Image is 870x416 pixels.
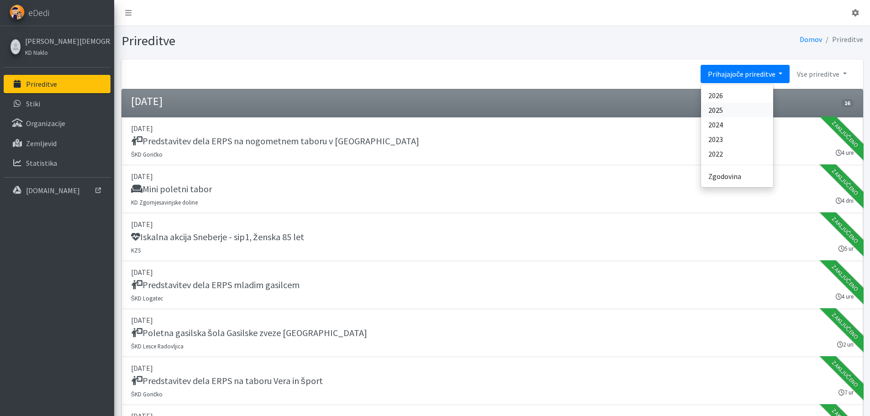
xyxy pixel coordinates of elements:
[701,147,773,161] a: 2022
[131,136,419,147] h5: Predstavitev dela ERPS na nogometnem taboru v [GEOGRAPHIC_DATA]
[121,165,863,213] a: [DATE] Mini poletni tabor KD Zgornjesavinjske doline 4 dni Zaključeno
[131,219,854,230] p: [DATE]
[121,357,863,405] a: [DATE] Predstavitev dela ERPS na taboru Vera in šport ŠKD Goričko 7 ur Zaključeno
[4,75,111,93] a: Prireditve
[800,35,822,44] a: Domov
[131,184,212,195] h5: Mini poletni tabor
[131,342,184,350] small: ŠKD Lesce Radovljica
[131,279,300,290] h5: Predstavitev dela ERPS mladim gasilcem
[25,36,108,47] a: [PERSON_NAME][DEMOGRAPHIC_DATA]
[4,114,111,132] a: Organizacije
[26,79,57,89] p: Prireditve
[131,151,163,158] small: ŠKD Goričko
[701,117,773,132] a: 2024
[4,181,111,200] a: [DOMAIN_NAME]
[4,134,111,153] a: Zemljevid
[25,47,108,58] a: KD Naklo
[131,295,163,302] small: ŠKD Logatec
[131,123,854,134] p: [DATE]
[131,315,854,326] p: [DATE]
[26,99,40,108] p: Stiki
[131,327,367,338] h5: Poletna gasilska šola Gasilske zveze [GEOGRAPHIC_DATA]
[701,132,773,147] a: 2023
[790,65,854,83] a: Vse prireditve
[4,154,111,172] a: Statistika
[26,139,57,148] p: Zemljevid
[841,99,853,107] span: 16
[121,33,489,49] h1: Prireditve
[121,309,863,357] a: [DATE] Poletna gasilska šola Gasilske zveze [GEOGRAPHIC_DATA] ŠKD Lesce Radovljica 2 uri Zaključeno
[28,6,49,20] span: eDedi
[701,169,773,184] a: Zgodovina
[701,103,773,117] a: 2025
[26,186,80,195] p: [DOMAIN_NAME]
[121,117,863,165] a: [DATE] Predstavitev dela ERPS na nogometnem taboru v [GEOGRAPHIC_DATA] ŠKD Goričko 4 ure Zaključeno
[131,171,854,182] p: [DATE]
[131,363,854,374] p: [DATE]
[131,199,198,206] small: KD Zgornjesavinjske doline
[26,119,65,128] p: Organizacije
[25,49,48,56] small: KD Naklo
[26,158,57,168] p: Statistika
[10,5,25,20] img: eDedi
[121,213,863,261] a: [DATE] Iskalna akcija Sneberje - sip1, ženska 85 let KZS 5 ur Zaključeno
[131,232,304,242] h5: Iskalna akcija Sneberje - sip1, ženska 85 let
[131,390,163,398] small: ŠKD Goričko
[131,375,323,386] h5: Predstavitev dela ERPS na taboru Vera in šport
[131,95,163,108] h4: [DATE]
[822,33,863,46] li: Prireditve
[4,95,111,113] a: Stiki
[701,65,790,83] a: Prihajajoče prireditve
[131,247,141,254] small: KZS
[121,261,863,309] a: [DATE] Predstavitev dela ERPS mladim gasilcem ŠKD Logatec 4 ure Zaključeno
[701,88,773,103] a: 2026
[131,267,854,278] p: [DATE]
